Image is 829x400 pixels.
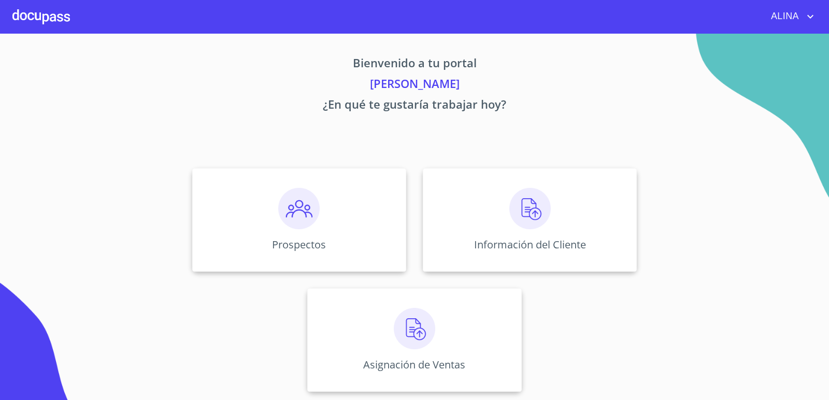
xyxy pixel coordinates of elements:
[95,96,734,116] p: ¿En qué te gustaría trabajar hoy?
[394,308,435,349] img: carga.png
[763,8,804,25] span: ALINA
[363,358,465,372] p: Asignación de Ventas
[509,188,551,229] img: carga.png
[272,238,326,251] p: Prospectos
[95,75,734,96] p: [PERSON_NAME]
[278,188,320,229] img: prospectos.png
[95,54,734,75] p: Bienvenido a tu portal
[474,238,586,251] p: Información del Cliente
[763,8,817,25] button: account of current user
